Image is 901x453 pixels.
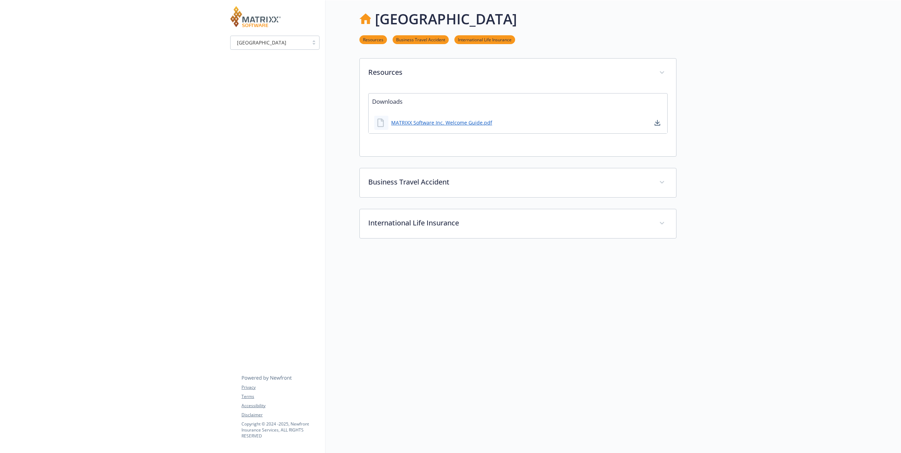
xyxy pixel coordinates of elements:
[369,93,667,110] p: Downloads
[241,384,319,391] a: Privacy
[360,59,676,87] div: Resources
[368,218,651,228] p: International Life Insurance
[241,403,319,409] a: Accessibility
[241,412,319,418] a: Disclaimer
[241,421,319,439] p: Copyright © 2024 - 2025 , Newfront Insurance Services, ALL RIGHTS RESERVED
[368,177,651,187] p: Business Travel Accident
[454,36,515,43] a: International Life Insurance
[375,8,517,30] h1: [GEOGRAPHIC_DATA]
[241,393,319,400] a: Terms
[360,87,676,156] div: Resources
[391,119,492,126] a: MATRIXX Software Inc. Welcome Guide.pdf
[234,39,305,46] span: [GEOGRAPHIC_DATA]
[368,67,651,78] p: Resources
[360,168,676,197] div: Business Travel Accident
[237,39,286,46] span: [GEOGRAPHIC_DATA]
[653,119,662,127] a: download document
[360,209,676,238] div: International Life Insurance
[359,36,387,43] a: Resources
[393,36,449,43] a: Business Travel Accident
